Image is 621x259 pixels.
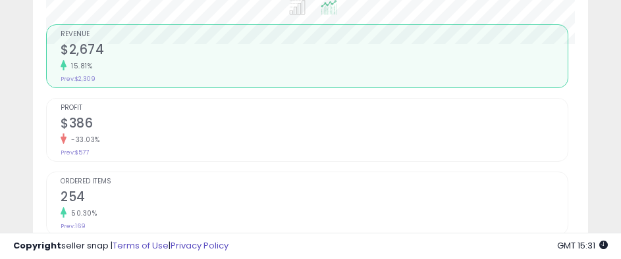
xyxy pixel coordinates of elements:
[61,75,95,83] small: Prev: $2,309
[13,240,229,252] div: seller snap | |
[67,135,100,145] small: -33.03%
[61,31,568,38] span: Revenue
[67,61,92,71] small: 15.81%
[13,239,61,252] strong: Copyright
[61,42,568,60] h2: $2,674
[557,239,608,252] span: 2025-08-13 15:31 GMT
[61,189,568,207] h2: 254
[171,239,229,252] a: Privacy Policy
[67,208,97,218] small: 50.30%
[61,105,568,112] span: Profit
[61,178,568,185] span: Ordered Items
[61,222,86,230] small: Prev: 169
[113,239,169,252] a: Terms of Use
[61,149,89,156] small: Prev: $577
[61,116,568,133] h2: $386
